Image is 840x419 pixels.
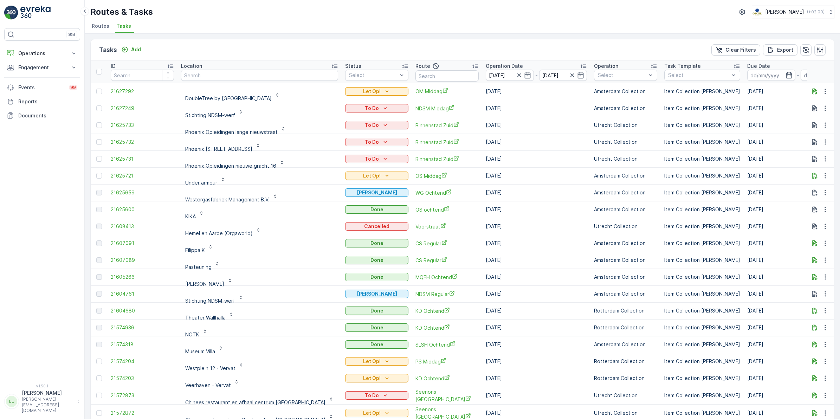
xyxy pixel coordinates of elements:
div: Toggle Row Selected [96,308,102,314]
a: 21572873 [111,392,174,399]
p: Item Collection [PERSON_NAME] [664,290,740,297]
a: CS Regular [415,240,479,247]
p: Events [18,84,65,91]
button: Chinees restaurant en afhaal centrum [GEOGRAPHIC_DATA] [181,390,338,401]
p: Clear Filters [725,46,756,53]
p: ( +02:00 ) [807,9,825,15]
p: Done [370,240,383,247]
p: [PERSON_NAME] [765,8,804,15]
div: Toggle Row Selected [96,122,102,128]
button: Geen Afval [345,290,408,298]
p: - [797,71,799,79]
p: Reports [18,98,77,105]
a: Documents [4,109,80,123]
p: Utrecht Collection [594,122,657,129]
td: [DATE] [482,184,590,201]
a: CS Regular [415,257,479,264]
p: Rotterdam Collection [594,324,657,331]
p: Done [370,273,383,281]
button: Done [345,307,408,315]
button: Let Op! [345,172,408,180]
p: Amsterdam Collection [594,257,657,264]
a: 21625659 [111,189,174,196]
p: Task Template [664,63,701,70]
p: Documents [18,112,77,119]
p: Location [181,63,202,70]
a: Events99 [4,80,80,95]
button: Under armour [181,170,230,181]
a: 21625600 [111,206,174,213]
p: Done [370,257,383,264]
td: [DATE] [482,269,590,285]
p: Utrecht Collection [594,155,657,162]
img: logo [4,6,18,20]
span: OM Middag [415,88,479,95]
a: SLSH Ochtend [415,341,479,348]
a: Reports [4,95,80,109]
span: 21627249 [111,105,174,112]
button: Stichting NDSM-werf [181,288,248,299]
span: 21625733 [111,122,174,129]
button: KIKA [181,204,208,215]
p: Let Op! [363,172,381,179]
p: To Do [365,392,379,399]
p: Item Collection [PERSON_NAME] [664,223,740,230]
p: Item Collection [PERSON_NAME] [664,273,740,281]
button: Let Op! [345,374,408,382]
p: Operation [594,63,618,70]
button: Stichting NDSM-werf [181,103,248,114]
a: 21625732 [111,138,174,146]
span: 21574318 [111,341,174,348]
button: Cancelled [345,222,408,231]
a: KD Ochtend [415,307,479,315]
p: Export [777,46,793,53]
p: Item Collection [PERSON_NAME] [664,138,740,146]
button: To Do [345,138,408,146]
span: Binnenstad Zuid [415,155,479,163]
td: [DATE] [482,336,590,353]
button: Phoenix Opleidingen nieuwe gracht 16 [181,153,289,165]
button: Add [118,45,144,54]
p: Item Collection [PERSON_NAME] [664,88,740,95]
td: [DATE] [482,252,590,269]
span: 21607089 [111,257,174,264]
span: MQFH Ochtend [415,273,479,281]
p: Amsterdam Collection [594,105,657,112]
input: Search [181,70,338,81]
p: [PERSON_NAME] [22,389,74,397]
p: To Do [365,138,379,146]
button: Let Op! [345,357,408,366]
td: [DATE] [482,167,590,184]
p: ID [111,63,116,70]
p: Stichting NDSM-werf [185,297,235,304]
a: Seenons Utrecht [415,388,479,403]
p: Under armour [185,179,217,186]
p: Stichting NDSM-werf [185,112,235,119]
button: Museum Villa [181,339,228,350]
p: Rotterdam Collection [594,307,657,314]
div: LL [6,396,17,407]
p: Westplein 12 - Vervat [185,365,235,372]
span: NDSM Regular [415,290,479,298]
button: Done [345,273,408,281]
p: 99 [70,85,76,90]
a: 21625721 [111,172,174,179]
p: Utrecht Collection [594,138,657,146]
div: Toggle Row Selected [96,359,102,364]
a: 21574204 [111,358,174,365]
p: - [535,71,538,79]
div: Toggle Row Selected [96,105,102,111]
a: 21627292 [111,88,174,95]
button: [PERSON_NAME](+02:00) [752,6,834,18]
span: Binnenstad Zuid [415,138,479,146]
button: Westplein 12 - Vervat [181,356,248,367]
p: Museum Villa [185,348,215,355]
p: Let Op! [363,375,381,382]
button: Let Op! [345,87,408,96]
a: 21574936 [111,324,174,331]
a: OS ochtend [415,206,479,213]
button: Done [345,256,408,264]
a: NDSM Middag [415,105,479,112]
p: Item Collection [PERSON_NAME] [664,206,740,213]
